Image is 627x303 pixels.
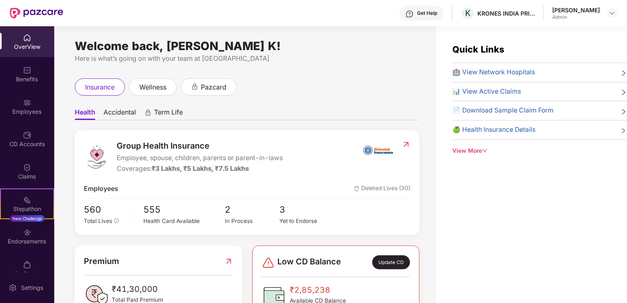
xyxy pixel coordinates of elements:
[620,69,627,78] span: right
[609,10,615,16] img: svg+xml;base64,PHN2ZyBpZD0iRHJvcGRvd24tMzJ4MzIiIHhtbG5zPSJodHRwOi8vd3d3LnczLm9yZy8yMDAwL3N2ZyIgd2...
[465,8,470,18] span: K
[143,217,225,225] div: Health Card Available
[620,107,627,116] span: right
[354,184,410,194] span: Deleted Lives (30)
[104,108,136,120] span: Accidental
[23,34,31,42] img: svg+xml;base64,PHN2ZyBpZD0iSG9tZSIgeG1sbnM9Imh0dHA6Ly93d3cudzMub3JnLzIwMDAvc3ZnIiB3aWR0aD0iMjAiIG...
[10,215,44,222] div: New Challenge
[452,125,535,135] span: 🍏 Health Insurance Details
[23,131,31,139] img: svg+xml;base64,PHN2ZyBpZD0iQ0RfQWNjb3VudHMiIGRhdGEtbmFtZT0iQ0QgQWNjb3VudHMiIHhtbG5zPSJodHRwOi8vd3...
[552,6,600,14] div: [PERSON_NAME]
[117,140,283,152] span: Group Health Insurance
[279,203,334,217] span: 3
[114,218,119,223] span: info-circle
[117,164,283,174] div: Coverages:
[152,165,249,172] span: ₹3 Lakhs, ₹5 Lakhs, ₹7.5 Lakhs
[620,88,627,97] span: right
[84,184,119,194] span: Employees
[84,145,109,169] img: logo
[75,108,95,120] span: Health
[84,203,125,217] span: 560
[290,284,346,296] span: ₹2,85,238
[112,283,164,296] span: ₹41,30,000
[354,186,360,191] img: deleteIcon
[225,203,279,217] span: 2
[139,82,166,92] span: wellness
[10,8,63,18] img: New Pazcare Logo
[1,205,53,213] div: Stepathon
[75,53,420,64] div: Here is what’s going on with your team at [GEOGRAPHIC_DATA]
[477,9,535,17] div: KRONES INDIA PRIVATE LIMITED
[23,66,31,74] img: svg+xml;base64,PHN2ZyBpZD0iQmVuZWZpdHMiIHhtbG5zPSJodHRwOi8vd3d3LnczLm9yZy8yMDAwL3N2ZyIgd2lkdGg9Ij...
[452,106,553,116] span: 📄 Download Sample Claim Form
[277,255,341,269] span: Low CD Balance
[279,217,334,225] div: Yet to Endorse
[402,140,410,149] img: RedirectIcon
[23,163,31,172] img: svg+xml;base64,PHN2ZyBpZD0iQ2xhaW0iIHhtbG5zPSJodHRwOi8vd3d3LnczLm9yZy8yMDAwL3N2ZyIgd2lkdGg9IjIwIi...
[18,284,46,292] div: Settings
[552,14,600,21] div: Admin
[84,218,113,224] span: Total Lives
[224,255,233,268] img: RedirectIcon
[9,284,17,292] img: svg+xml;base64,PHN2ZyBpZD0iU2V0dGluZy0yMHgyMCIgeG1sbnM9Imh0dHA6Ly93d3cudzMub3JnLzIwMDAvc3ZnIiB3aW...
[191,83,198,90] div: animation
[84,255,120,268] span: Premium
[75,43,420,49] div: Welcome back, [PERSON_NAME] K!
[144,109,152,116] div: animation
[143,203,225,217] span: 555
[225,217,279,225] div: In Process
[452,67,535,78] span: 🏥 View Network Hospitals
[620,126,627,135] span: right
[154,108,183,120] span: Term Life
[23,99,31,107] img: svg+xml;base64,PHN2ZyBpZD0iRW1wbG95ZWVzIiB4bWxucz0iaHR0cDovL3d3dy53My5vcmcvMjAwMC9zdmciIHdpZHRoPS...
[117,153,283,163] span: Employee, spouse, children, parents or parent-in-laws
[406,10,414,18] img: svg+xml;base64,PHN2ZyBpZD0iSGVscC0zMngzMiIgeG1sbnM9Imh0dHA6Ly93d3cudzMub3JnLzIwMDAvc3ZnIiB3aWR0aD...
[23,196,31,204] img: svg+xml;base64,PHN2ZyB4bWxucz0iaHR0cDovL3d3dy53My5vcmcvMjAwMC9zdmciIHdpZHRoPSIyMSIgaGVpZ2h0PSIyMC...
[262,256,275,269] img: svg+xml;base64,PHN2ZyBpZD0iRGFuZ2VyLTMyeDMyIiB4bWxucz0iaHR0cDovL3d3dy53My5vcmcvMjAwMC9zdmciIHdpZH...
[85,82,115,92] span: insurance
[363,140,394,160] img: insurerIcon
[23,228,31,236] img: svg+xml;base64,PHN2ZyBpZD0iRW5kb3JzZW1lbnRzIiB4bWxucz0iaHR0cDovL3d3dy53My5vcmcvMjAwMC9zdmciIHdpZH...
[201,82,226,92] span: pazcard
[482,148,488,154] span: down
[452,147,627,156] div: View More
[452,87,521,97] span: 📊 View Active Claims
[23,261,31,269] img: svg+xml;base64,PHN2ZyBpZD0iTXlfT3JkZXJzIiBkYXRhLW5hbWU9Ik15IE9yZGVycyIgeG1sbnM9Imh0dHA6Ly93d3cudz...
[417,10,437,16] div: Get Help
[452,44,504,55] span: Quick Links
[372,255,410,269] div: Update CD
